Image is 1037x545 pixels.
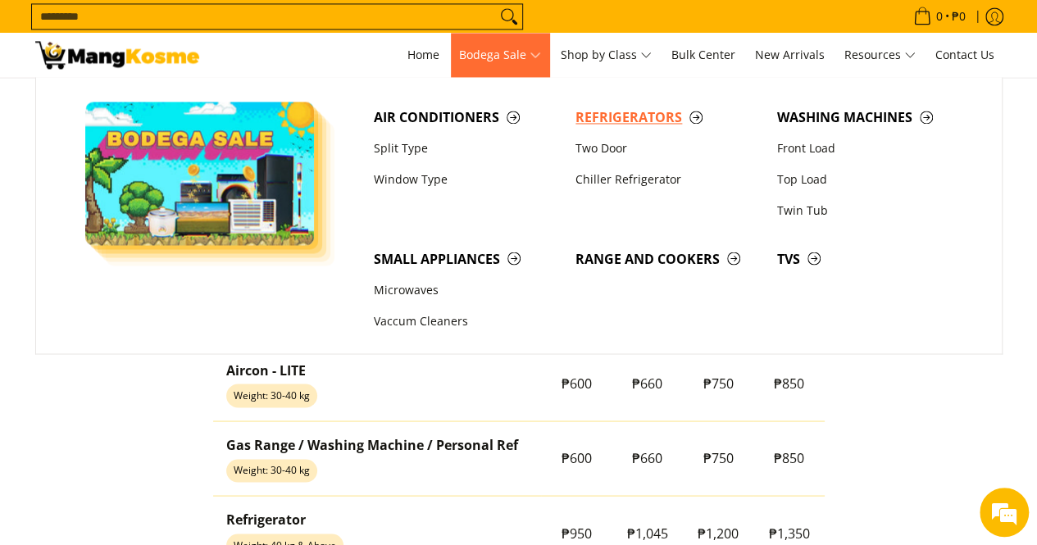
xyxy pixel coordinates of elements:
[774,448,804,466] span: ₱850
[632,374,662,392] span: ₱660
[226,510,306,528] strong: Refrigerator
[374,248,559,269] span: Small Appliances
[496,4,522,29] button: Search
[85,102,315,245] img: Bodega Sale
[769,102,971,133] a: Washing Machines
[934,11,945,22] span: 0
[366,102,567,133] a: Air Conditioners
[567,243,769,274] a: Range and Cookers
[777,248,962,269] span: TVs
[575,248,761,269] span: Range and Cookers
[366,133,567,164] a: Split Type
[663,33,744,77] a: Bulk Center
[226,459,317,482] span: Weight: 30-40 kg
[949,11,968,22] span: ₱0
[226,435,518,453] strong: Gas Range / Washing Machine / Personal Ref
[908,7,971,25] span: •
[35,41,199,69] img: Shipping &amp; Delivery Page l Mang Kosme: Home Appliances Warehouse Sale!
[575,107,761,128] span: Refrigerators
[541,420,612,495] td: ₱600
[567,164,769,195] a: Chiller Refrigerator
[769,524,810,542] span: ₱1,350
[226,361,306,379] strong: Aircon - LITE
[216,33,1003,77] nav: Main Menu
[366,243,567,274] a: Small Appliances
[703,448,734,466] span: ₱750
[85,92,275,113] div: Chat with us now
[671,47,735,62] span: Bulk Center
[541,346,612,420] td: ₱600
[769,133,971,164] a: Front Load
[632,448,662,466] span: ₱660
[769,164,971,195] a: Top Load
[374,107,559,128] span: Air Conditioners
[269,8,308,48] div: Minimize live chat window
[769,195,971,226] a: Twin Tub
[226,384,317,406] span: Weight: 30-40 kg
[459,45,541,66] span: Bodega Sale
[747,33,833,77] a: New Arrivals
[567,133,769,164] a: Two Door
[553,33,660,77] a: Shop by Class
[627,524,668,542] span: ₱1,045
[561,45,652,66] span: Shop by Class
[399,33,448,77] a: Home
[698,524,739,542] span: ₱1,200
[769,243,971,274] a: TVs
[562,524,592,542] span: ₱950
[451,33,549,77] a: Bodega Sale
[844,45,916,66] span: Resources
[8,367,312,425] textarea: Type your message and hit 'Enter'
[836,33,924,77] a: Resources
[407,47,439,62] span: Home
[366,275,567,306] a: Microwaves
[703,374,734,392] span: ₱750
[927,33,1003,77] a: Contact Us
[935,47,994,62] span: Contact Us
[777,107,962,128] span: Washing Machines
[366,306,567,337] a: Vaccum Cleaners
[774,374,804,392] span: ₱850
[366,164,567,195] a: Window Type
[95,166,226,332] span: We're online!
[755,47,825,62] span: New Arrivals
[567,102,769,133] a: Refrigerators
